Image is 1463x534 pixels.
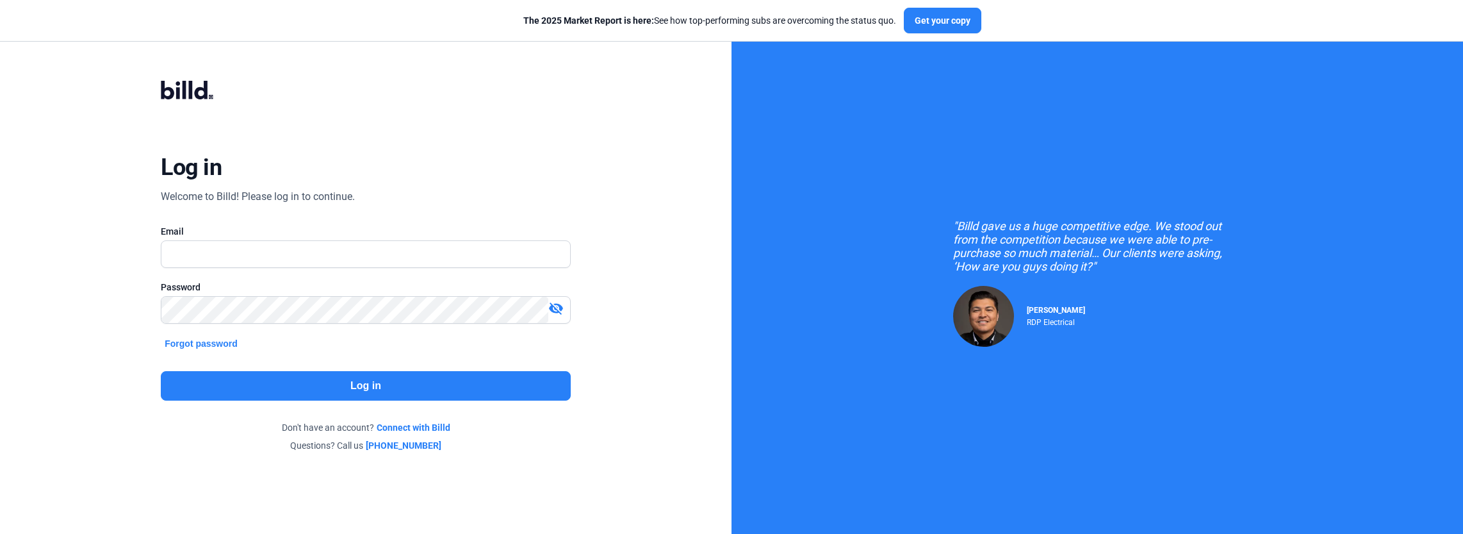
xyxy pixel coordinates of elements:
[161,421,571,434] div: Don't have an account?
[377,421,450,434] a: Connect with Billd
[953,286,1014,347] img: Raul Pacheco
[161,225,571,238] div: Email
[523,14,896,27] div: See how top-performing subs are overcoming the status quo.
[161,337,241,351] button: Forgot password
[161,189,355,204] div: Welcome to Billd! Please log in to continue.
[953,219,1241,273] div: "Billd gave us a huge competitive edge. We stood out from the competition because we were able to...
[1027,315,1085,327] div: RDP Electrical
[161,281,571,294] div: Password
[161,153,222,181] div: Log in
[161,371,571,401] button: Log in
[366,439,441,452] a: [PHONE_NUMBER]
[1027,306,1085,315] span: [PERSON_NAME]
[904,8,981,33] button: Get your copy
[523,15,654,26] span: The 2025 Market Report is here:
[548,301,564,316] mat-icon: visibility_off
[161,439,571,452] div: Questions? Call us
